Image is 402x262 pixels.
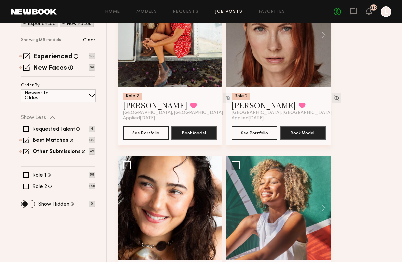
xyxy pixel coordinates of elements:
[232,100,296,110] a: [PERSON_NAME]
[32,184,47,189] label: Role 2
[171,130,217,135] a: Book Model
[89,201,95,207] p: 0
[67,22,91,26] p: New Faces
[232,126,277,140] button: See Portfolio
[38,202,69,207] label: Show Hidden
[21,83,40,88] p: Order By
[89,183,95,189] p: 146
[215,10,243,14] a: Job Posts
[123,126,169,140] button: See Portfolio
[171,126,217,140] button: Book Model
[28,22,56,26] p: Experienced
[123,93,142,100] div: Role 2
[89,53,95,59] p: 133
[105,10,120,14] a: Home
[123,100,187,110] a: [PERSON_NAME]
[259,10,285,14] a: Favorites
[33,54,72,60] label: Experienced
[25,91,65,101] p: Newest to Oldest
[280,130,326,135] a: Book Model
[123,110,223,116] span: [GEOGRAPHIC_DATA], [GEOGRAPHIC_DATA]
[334,95,339,101] img: Unhide Model
[232,93,250,100] div: Role 2
[21,115,46,120] p: Show Less
[89,126,95,132] p: 4
[89,137,95,143] p: 139
[32,173,46,178] label: Role 1
[136,10,157,14] a: Models
[232,116,326,121] div: Applied [DATE]
[280,126,326,140] button: Book Model
[32,127,75,132] label: Requested Talent
[89,64,95,71] p: 68
[225,95,231,101] img: Unhide Model
[33,138,68,143] label: Best Matches
[371,6,377,10] div: 110
[33,149,81,155] label: Other Submissions
[21,38,61,42] p: Showing 188 models
[123,116,217,121] div: Applied [DATE]
[381,6,391,17] a: L
[89,172,95,178] p: 55
[89,148,95,155] p: 49
[33,65,67,72] label: New Faces
[232,110,332,116] span: [GEOGRAPHIC_DATA], [GEOGRAPHIC_DATA]
[173,10,199,14] a: Requests
[83,38,95,43] p: Clear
